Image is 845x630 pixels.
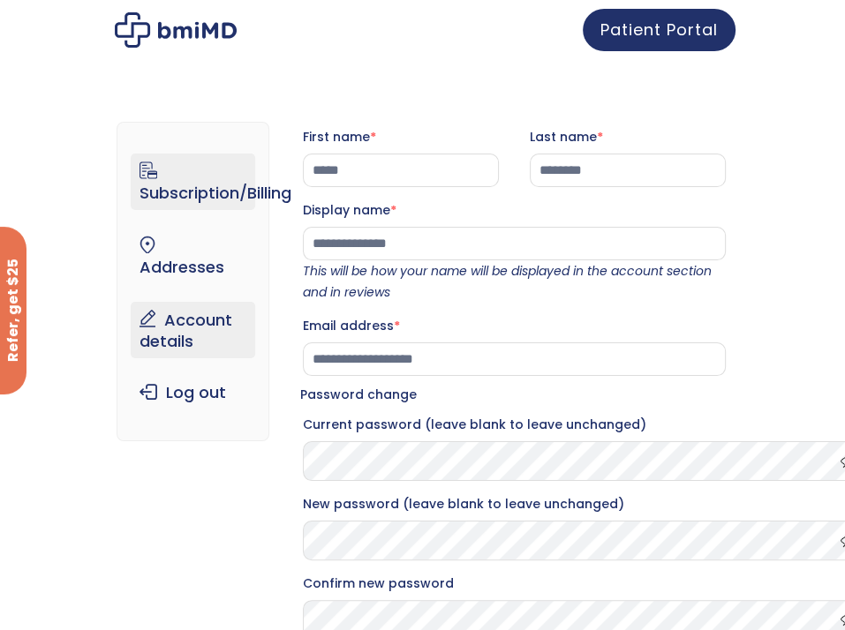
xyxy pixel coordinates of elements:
label: Last name [530,124,726,149]
a: Patient Portal [583,9,736,51]
span: Patient Portal [600,19,718,41]
label: Display name [303,198,727,222]
label: Email address [303,313,727,338]
a: Addresses [131,228,255,284]
a: Subscription/Billing [131,154,255,210]
a: Account details [131,302,255,358]
nav: Account pages [117,122,269,441]
a: Log out [131,376,255,409]
img: My account [115,12,237,48]
legend: Password change [300,384,417,405]
em: This will be how your name will be displayed in the account section and in reviews [303,262,712,301]
label: First name [303,124,499,149]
